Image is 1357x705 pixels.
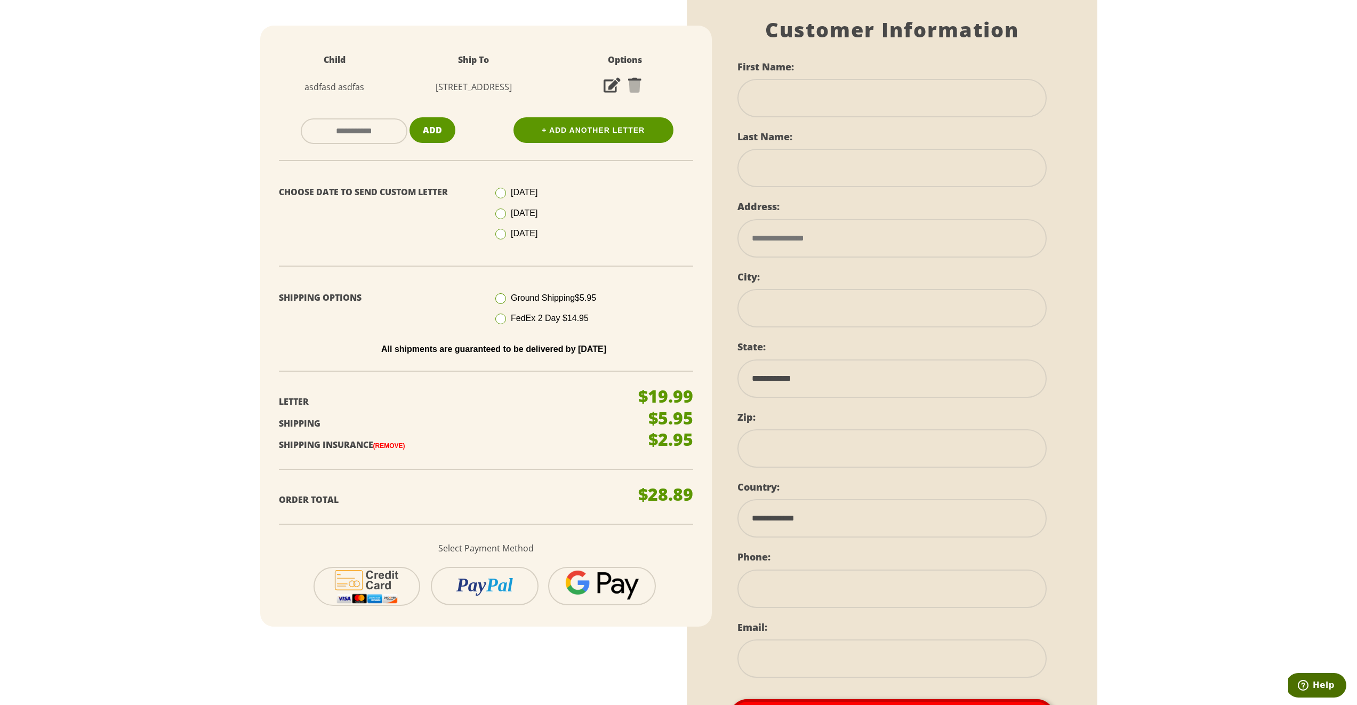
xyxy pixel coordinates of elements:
[648,410,693,427] p: $5.95
[398,47,549,73] th: Ship To
[511,188,537,197] span: [DATE]
[409,117,455,143] button: Add
[638,388,693,405] p: $19.99
[279,492,622,508] p: Order Total
[511,293,596,302] span: Ground Shipping
[486,574,513,596] i: Pal
[271,47,398,73] th: Child
[279,541,693,556] p: Select Payment Method
[638,486,693,503] p: $28.89
[565,570,639,600] img: googlepay.png
[737,480,780,493] label: Country:
[279,394,622,410] p: Letter
[737,60,794,73] label: First Name:
[575,293,596,302] span: $5.95
[549,47,701,73] th: Options
[423,124,442,136] span: Add
[737,18,1047,42] h1: Customer Information
[513,117,673,143] a: + Add Another Letter
[279,437,622,453] p: Shipping Insurance
[328,568,406,605] img: cc-icon-2.svg
[737,130,792,143] label: Last Name:
[279,185,478,200] p: Choose Date To Send Custom Letter
[373,442,405,450] a: (Remove)
[279,290,478,306] p: Shipping Options
[287,345,701,354] p: All shipments are guaranteed to be delivered by [DATE]
[737,411,756,423] label: Zip:
[737,200,780,213] label: Address:
[271,73,398,101] td: asdfasd asdfas
[737,340,766,353] label: State:
[279,416,622,431] p: Shipping
[511,209,537,218] span: [DATE]
[648,431,693,448] p: $2.95
[737,621,767,634] label: Email:
[511,314,589,323] span: FedEx 2 Day $14.95
[398,73,549,101] td: [STREET_ADDRESS]
[431,567,539,605] button: PayPal
[511,229,537,238] span: [DATE]
[456,574,486,596] i: Pay
[737,270,760,283] label: City:
[1288,673,1346,700] iframe: Opens a widget where you can find more information
[737,550,770,563] label: Phone:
